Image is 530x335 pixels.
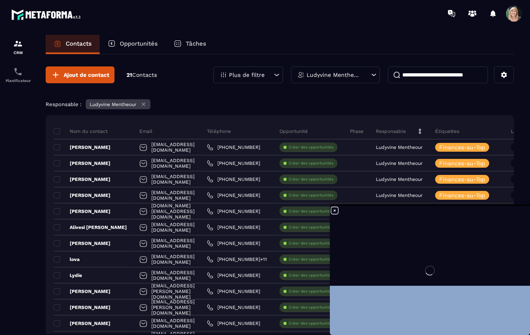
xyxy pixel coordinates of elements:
a: [PHONE_NUMBER] [207,272,260,279]
a: [PHONE_NUMBER] [207,160,260,166]
p: Email [139,128,153,134]
p: [PERSON_NAME] [54,304,110,311]
p: [PERSON_NAME] [54,144,110,150]
p: Finances-au-Top [439,160,485,166]
p: Responsable : [46,101,82,107]
p: Ludyvine Mentheour [376,144,423,150]
p: Créer des opportunités [289,209,333,214]
img: logo [11,7,83,22]
p: [PERSON_NAME] [54,320,110,327]
p: Créer des opportunités [289,241,333,246]
p: Créer des opportunités [289,144,333,150]
a: [PHONE_NUMBER] [207,288,260,295]
a: [PHONE_NUMBER] [207,144,260,150]
p: Ludyvine Mentheour [90,102,137,107]
p: 21 [126,71,157,79]
p: Ludyvine Mentheour [376,177,423,182]
p: [PERSON_NAME] [54,240,110,247]
a: [PHONE_NUMBER] [207,304,260,311]
p: CRM [2,50,34,55]
p: Contacts [66,40,92,47]
a: Opportunités [100,35,166,54]
p: Téléphone [207,128,231,134]
p: Étiquettes [435,128,459,134]
p: Planificateur [2,78,34,83]
a: [PHONE_NUMBER] [207,224,260,231]
a: formationformationCRM [2,33,34,61]
a: [PHONE_NUMBER] [207,320,260,327]
a: [PHONE_NUMBER] [207,192,260,199]
p: Finances-au-Top [439,193,485,198]
p: Responsable [376,128,406,134]
p: Plus de filtre [229,72,265,78]
p: [PERSON_NAME] [54,192,110,199]
p: Nom du contact [54,128,108,134]
p: Ludyvine Mentheour [376,160,423,166]
p: Créer des opportunités [289,273,333,278]
p: Finances-au-Top [439,144,485,150]
p: Finances-au-Top [439,177,485,182]
a: schedulerschedulerPlanificateur [2,61,34,89]
p: Alivesi [PERSON_NAME] [54,224,127,231]
p: Opportunité [279,128,308,134]
p: Créer des opportunités [289,305,333,310]
a: Tâches [166,35,214,54]
a: [PHONE_NUMBER] [207,240,260,247]
p: Liste [511,128,522,134]
p: Créer des opportunités [289,177,333,182]
img: scheduler [13,67,23,76]
a: [PHONE_NUMBER] [207,176,260,183]
a: [PHONE_NUMBER] [207,208,260,215]
span: Contacts [132,72,157,78]
img: formation [13,39,23,48]
p: Créer des opportunités [289,321,333,326]
p: [PERSON_NAME] [54,208,110,215]
a: Contacts [46,35,100,54]
p: Lydie [54,272,82,279]
p: Opportunités [120,40,158,47]
p: [PERSON_NAME] [54,176,110,183]
span: Ajout de contact [64,71,109,79]
p: Ludyvine Mentheour [307,72,362,78]
p: Tâches [186,40,206,47]
p: Créer des opportunités [289,225,333,230]
p: [PERSON_NAME] [54,288,110,295]
p: Ludyvine Mentheour [376,193,423,198]
p: Phase [350,128,363,134]
button: Ajout de contact [46,66,114,83]
p: Créer des opportunités [289,257,333,262]
p: Créer des opportunités [289,289,333,294]
a: [PHONE_NUMBER]+11 [207,256,267,263]
p: [PERSON_NAME] [54,160,110,166]
p: lova [54,256,80,263]
p: Créer des opportunités [289,160,333,166]
p: Créer des opportunités [289,193,333,198]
